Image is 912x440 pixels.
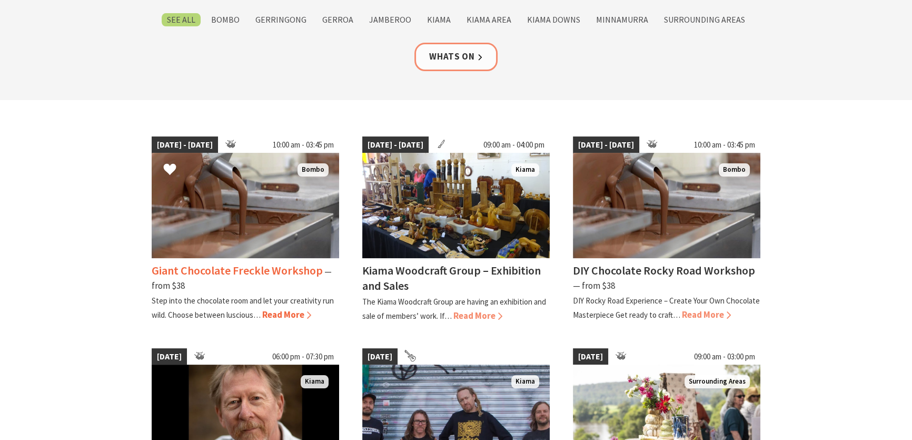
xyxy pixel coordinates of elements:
[659,13,750,26] label: Surrounding Areas
[206,13,245,26] label: Bombo
[362,153,550,258] img: The wonders of wood
[573,296,760,320] p: DIY Rocky Road Experience – Create Your Own Chocolate Masterpiece Get ready to craft…
[152,263,323,278] h4: Giant Chocolate Freckle Workshop
[689,348,760,365] span: 09:00 am - 03:00 pm
[153,152,187,188] button: Click to Favourite Giant Chocolate Freckle Workshop
[152,153,339,258] img: The Treat Factory Chocolate Production
[317,13,359,26] label: Gerroa
[522,13,586,26] label: Kiama Downs
[262,309,311,320] span: Read More
[362,348,398,365] span: [DATE]
[422,13,456,26] label: Kiama
[362,297,546,321] p: The Kiama Woodcraft Group are having an exhibition and sale of members’ work. If…
[364,13,417,26] label: Jamberoo
[511,163,539,177] span: Kiama
[573,263,755,278] h4: DIY Chocolate Rocky Road Workshop
[152,296,334,320] p: Step into the chocolate room and let your creativity run wild. Choose between luscious…
[267,136,339,153] span: 10:00 am - 03:45 pm
[301,375,329,388] span: Kiama
[362,136,429,153] span: [DATE] - [DATE]
[573,280,615,291] span: ⁠— from $38
[250,13,312,26] label: Gerringong
[689,136,760,153] span: 10:00 am - 03:45 pm
[682,309,731,320] span: Read More
[298,163,329,177] span: Bombo
[685,375,750,388] span: Surrounding Areas
[719,163,750,177] span: Bombo
[573,136,639,153] span: [DATE] - [DATE]
[152,136,339,323] a: [DATE] - [DATE] 10:00 am - 03:45 pm The Treat Factory Chocolate Production Bombo Giant Chocolate ...
[511,375,539,388] span: Kiama
[362,136,550,323] a: [DATE] - [DATE] 09:00 am - 04:00 pm The wonders of wood Kiama Kiama Woodcraft Group – Exhibition ...
[267,348,339,365] span: 06:00 pm - 07:30 pm
[573,153,760,258] img: Chocolate Production. The Treat Factory
[152,348,187,365] span: [DATE]
[591,13,653,26] label: Minnamurra
[362,263,541,293] h4: Kiama Woodcraft Group – Exhibition and Sales
[162,13,201,26] label: See All
[152,136,218,153] span: [DATE] - [DATE]
[414,43,498,71] a: Whats On
[461,13,517,26] label: Kiama Area
[478,136,550,153] span: 09:00 am - 04:00 pm
[573,348,608,365] span: [DATE]
[573,136,760,323] a: [DATE] - [DATE] 10:00 am - 03:45 pm Chocolate Production. The Treat Factory Bombo DIY Chocolate R...
[453,310,502,321] span: Read More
